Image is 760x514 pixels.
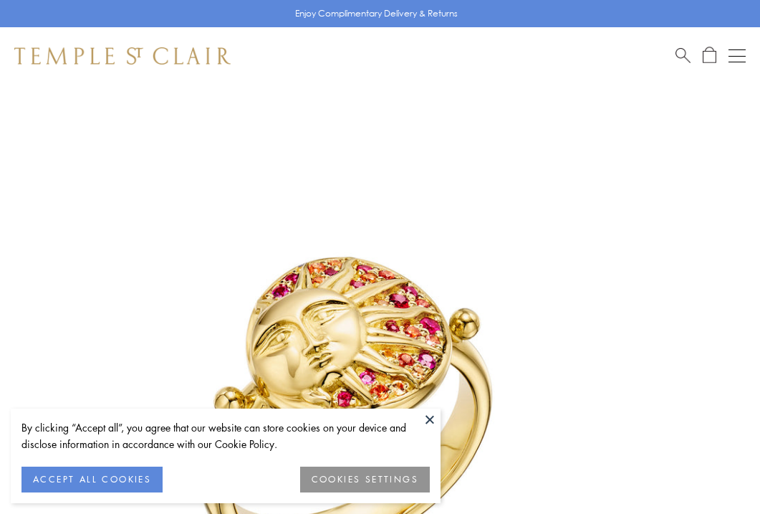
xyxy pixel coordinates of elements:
a: Open Shopping Bag [703,47,716,65]
button: Open navigation [728,47,746,65]
button: ACCEPT ALL COOKIES [21,467,163,492]
p: Enjoy Complimentary Delivery & Returns [295,6,458,21]
button: COOKIES SETTINGS [300,467,430,492]
div: By clicking “Accept all”, you agree that our website can store cookies on your device and disclos... [21,419,430,452]
a: Search [675,47,691,65]
img: Temple St. Clair [14,47,231,65]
